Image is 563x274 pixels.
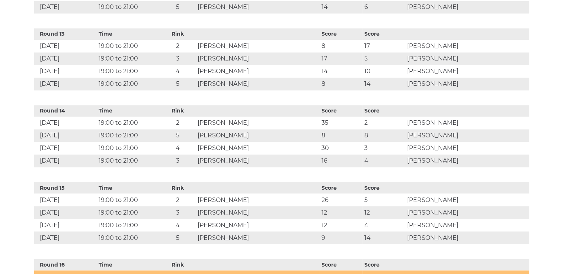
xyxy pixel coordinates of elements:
[97,1,160,13] td: 19:00 to 21:00
[320,219,362,231] td: 12
[320,105,362,117] th: Score
[405,40,529,52] td: [PERSON_NAME]
[362,182,405,193] th: Score
[97,40,160,52] td: 19:00 to 21:00
[34,206,97,219] td: [DATE]
[34,28,97,40] th: Round 13
[97,231,160,244] td: 19:00 to 21:00
[97,182,160,193] th: Time
[320,40,362,52] td: 8
[320,193,362,206] td: 26
[320,142,362,154] td: 30
[160,142,196,154] td: 4
[405,65,529,78] td: [PERSON_NAME]
[196,206,320,219] td: [PERSON_NAME]
[160,231,196,244] td: 5
[320,1,362,13] td: 14
[160,105,196,117] th: Rink
[160,129,196,142] td: 5
[362,154,405,167] td: 4
[160,78,196,90] td: 5
[97,78,160,90] td: 19:00 to 21:00
[405,231,529,244] td: [PERSON_NAME]
[362,1,405,13] td: 6
[97,206,160,219] td: 19:00 to 21:00
[34,105,97,117] th: Round 14
[196,193,320,206] td: [PERSON_NAME]
[97,117,160,129] td: 19:00 to 21:00
[320,231,362,244] td: 9
[97,105,160,117] th: Time
[97,52,160,65] td: 19:00 to 21:00
[405,78,529,90] td: [PERSON_NAME]
[196,40,320,52] td: [PERSON_NAME]
[196,219,320,231] td: [PERSON_NAME]
[362,105,405,117] th: Score
[362,65,405,78] td: 10
[160,52,196,65] td: 3
[405,1,529,13] td: [PERSON_NAME]
[362,28,405,40] th: Score
[320,78,362,90] td: 8
[320,129,362,142] td: 8
[160,182,196,193] th: Rink
[160,40,196,52] td: 2
[362,78,405,90] td: 14
[405,52,529,65] td: [PERSON_NAME]
[97,129,160,142] td: 19:00 to 21:00
[405,193,529,206] td: [PERSON_NAME]
[34,129,97,142] td: [DATE]
[34,1,97,13] td: [DATE]
[196,129,320,142] td: [PERSON_NAME]
[196,231,320,244] td: [PERSON_NAME]
[320,117,362,129] td: 35
[196,52,320,65] td: [PERSON_NAME]
[362,206,405,219] td: 12
[362,40,405,52] td: 17
[362,231,405,244] td: 14
[160,154,196,167] td: 3
[362,219,405,231] td: 4
[160,193,196,206] td: 2
[34,231,97,244] td: [DATE]
[34,182,97,193] th: Round 15
[362,117,405,129] td: 2
[196,117,320,129] td: [PERSON_NAME]
[97,193,160,206] td: 19:00 to 21:00
[160,259,196,270] th: Rink
[97,259,160,270] th: Time
[97,154,160,167] td: 19:00 to 21:00
[320,206,362,219] td: 12
[196,154,320,167] td: [PERSON_NAME]
[320,52,362,65] td: 17
[34,78,97,90] td: [DATE]
[320,259,362,270] th: Score
[34,154,97,167] td: [DATE]
[196,78,320,90] td: [PERSON_NAME]
[362,259,405,270] th: Score
[160,1,196,13] td: 5
[97,65,160,78] td: 19:00 to 21:00
[160,117,196,129] td: 2
[34,259,97,270] th: Round 16
[160,28,196,40] th: Rink
[405,206,529,219] td: [PERSON_NAME]
[320,28,362,40] th: Score
[160,206,196,219] td: 3
[362,193,405,206] td: 5
[97,28,160,40] th: Time
[196,65,320,78] td: [PERSON_NAME]
[97,142,160,154] td: 19:00 to 21:00
[34,219,97,231] td: [DATE]
[405,117,529,129] td: [PERSON_NAME]
[160,219,196,231] td: 4
[362,52,405,65] td: 5
[405,129,529,142] td: [PERSON_NAME]
[34,117,97,129] td: [DATE]
[320,65,362,78] td: 14
[34,40,97,52] td: [DATE]
[320,154,362,167] td: 16
[34,193,97,206] td: [DATE]
[405,154,529,167] td: [PERSON_NAME]
[196,142,320,154] td: [PERSON_NAME]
